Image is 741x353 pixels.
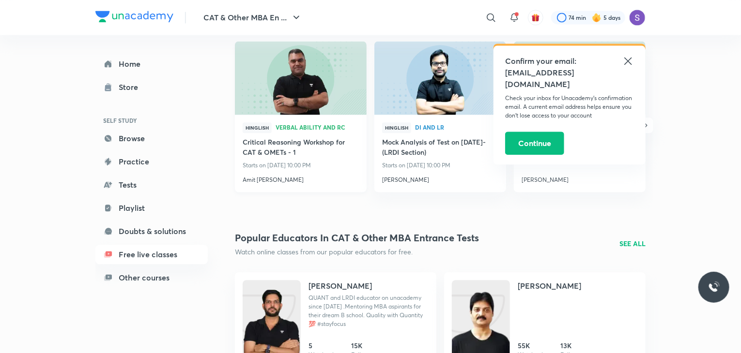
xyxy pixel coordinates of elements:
[505,67,634,90] h5: [EMAIL_ADDRESS][DOMAIN_NAME]
[514,41,646,115] a: new-thumbnail
[95,175,208,194] a: Tests
[276,124,359,131] a: Verbal Ability and RC
[415,124,498,131] a: DI and LR
[198,8,308,27] button: CAT & Other MBA En ...
[505,132,564,155] button: Continue
[243,137,359,159] a: Critical Reasoning Workshop for CAT & OMETs - 1
[518,340,549,351] h6: 55K
[95,77,208,97] a: Store
[528,10,543,25] button: avatar
[95,54,208,74] a: Home
[95,221,208,241] a: Doubts & solutions
[592,13,602,22] img: streak
[235,247,479,257] p: Watch online classes from our popular educators for free.
[629,9,646,26] img: Sapara Premji
[382,159,498,172] p: Starts on [DATE] 10:00 PM
[95,152,208,171] a: Practice
[374,41,506,115] a: new-thumbnail
[95,112,208,129] h6: SELF STUDY
[95,245,208,264] a: Free live classes
[276,124,359,130] span: Verbal Ability and RC
[119,81,144,93] div: Store
[382,172,498,184] a: [PERSON_NAME]
[382,122,411,133] span: Hinglish
[619,238,646,249] a: SEE ALL
[95,11,173,25] a: Company Logo
[382,137,498,159] a: Mock Analysis of Test on [DATE]- (LRDI Section)
[243,159,359,172] p: Starts on [DATE] 10:00 PM
[560,340,586,351] h6: 13K
[518,280,581,292] h4: [PERSON_NAME]
[505,94,634,120] p: Check your inbox for Unacademy’s confirmation email. A current email address helps ensure you don...
[233,40,368,115] img: new-thumbnail
[522,172,638,184] a: [PERSON_NAME]
[235,231,479,245] h3: Popular educators in CAT & Other MBA Entrance Tests
[309,340,340,351] h6: 5
[243,172,359,184] a: Amit [PERSON_NAME]
[95,11,173,22] img: Company Logo
[235,41,367,115] a: new-thumbnail
[415,124,498,130] span: DI and LR
[351,340,376,351] h6: 15K
[309,294,429,328] p: QUANT and LRDI educator on unacademy since 2019 .Mentoring MBA aspirants for their dream B school...
[95,129,208,148] a: Browse
[531,13,540,22] img: avatar
[309,280,372,292] h4: [PERSON_NAME]
[505,55,634,67] h5: Confirm your email:
[95,198,208,218] a: Playlist
[708,281,720,293] img: ttu
[243,122,272,133] span: Hinglish
[95,268,208,287] a: Other courses
[373,40,507,115] img: new-thumbnail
